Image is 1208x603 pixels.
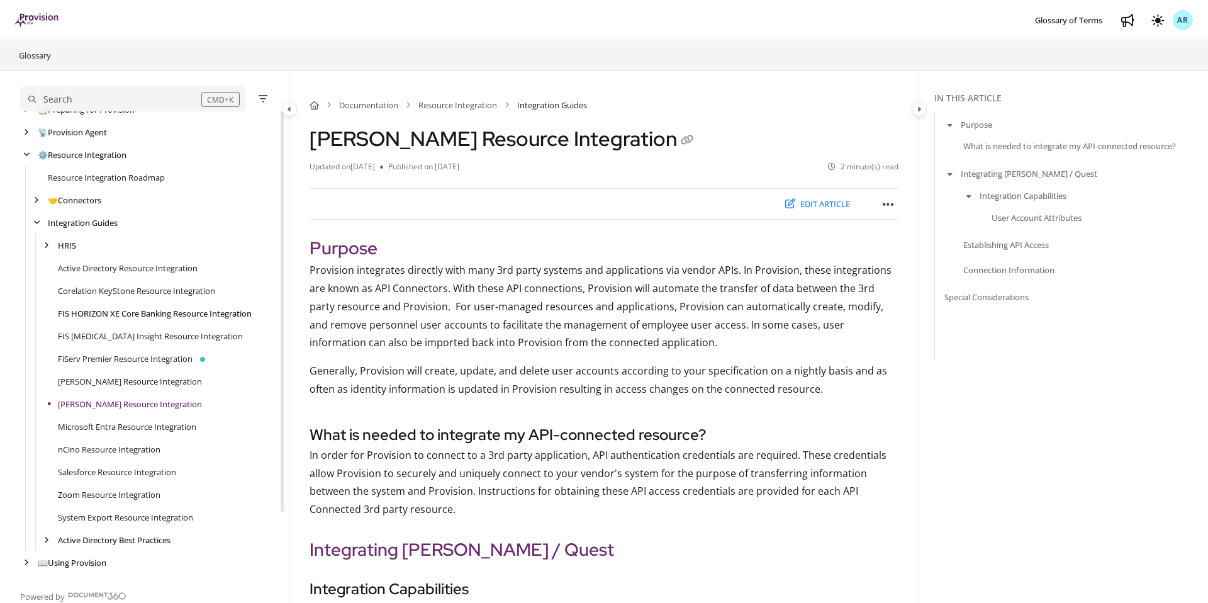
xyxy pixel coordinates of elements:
span: 🤝 [48,194,58,206]
a: FIS IBS Insight Resource Integration [58,330,243,342]
a: FiServ Premier Resource Integration [58,352,193,365]
span: Powered by [20,590,65,603]
div: CMD+K [201,92,240,107]
a: User Account Attributes [992,211,1082,223]
a: Purpose [961,118,992,131]
a: Project logo [15,13,60,28]
button: arrow [963,189,975,203]
span: 📡 [38,127,48,138]
a: Integration Capabilities [980,189,1066,202]
button: arrow [944,118,956,132]
span: ⚙️ [38,149,48,161]
div: arrow [30,194,43,206]
button: Category toggle [282,101,297,116]
a: Glossary [18,48,52,63]
a: Jack Henry SilverLake Resource Integration [58,375,202,388]
a: Resource Integration [418,99,497,111]
div: arrow [30,217,43,229]
p: In order for Provision to connect to a 3rd party application, API authentication credentials are ... [310,446,898,519]
div: arrow [20,149,33,161]
a: System Export Resource Integration [58,511,193,524]
button: Category toggle [912,101,927,116]
p: Generally, Provision will create, update, and delete user accounts according to your specificatio... [310,362,898,398]
a: Using Provision [38,556,106,569]
a: Resource Integration Roadmap [48,171,165,184]
a: Resource Integration [38,149,126,161]
img: Document360 [68,592,126,600]
button: Copy link of Jack Henry Symitar Resource Integration [677,131,697,151]
div: arrow [40,240,53,252]
button: AR [1173,10,1193,30]
span: 📖 [38,557,48,568]
button: Filter [255,91,271,106]
button: arrow [944,167,956,181]
a: Whats new [1117,10,1138,30]
div: arrow [20,127,33,138]
button: Edit article [777,194,858,215]
button: Search [20,86,245,111]
h3: Integration Capabilities [310,578,898,600]
a: Jack Henry Symitar Resource Integration [58,398,202,410]
h2: Integrating [PERSON_NAME] / Quest [310,536,898,563]
a: Zoom Resource Integration [58,488,160,501]
a: Connection Information [963,264,1054,276]
img: brand logo [15,13,60,27]
li: Updated on [DATE] [310,161,380,173]
span: 📋 [38,104,48,115]
a: nCino Resource Integration [58,443,160,456]
span: Glossary of Terms [1035,14,1102,26]
a: Active Directory Best Practices [58,534,171,546]
a: Microsoft Entra Resource Integration [58,420,196,433]
div: In this article [934,91,1203,105]
a: Integration Guides [48,217,118,229]
button: Article more options [878,194,898,214]
p: Provision integrates directly with many 3rd party systems and applications via vendor APIs. In Pr... [310,261,898,352]
a: Establishing API Access [963,238,1049,251]
a: Corelation KeyStone Resource Integration [58,285,215,297]
a: Provision Agent [38,126,107,138]
div: arrow [40,534,53,546]
button: Theme options [1148,10,1168,30]
a: Active Directory Resource Integration [58,262,198,274]
a: Powered by Document360 - opens in a new tab [20,588,126,603]
a: Connectors [48,194,101,206]
a: Home [310,99,319,111]
li: 2 minute(s) read [828,161,898,173]
div: Search [43,93,72,106]
div: arrow [20,557,33,569]
h1: [PERSON_NAME] Resource Integration [310,127,697,151]
a: HRIS [58,239,76,252]
a: FIS HORIZON XE Core Banking Resource Integration [58,307,252,320]
h3: What is needed to integrate my API-connected resource? [310,424,898,446]
a: Special Considerations [944,291,1029,303]
li: Published on [DATE] [380,161,459,173]
a: Documentation [339,99,398,111]
span: Integration Guides [517,99,587,111]
a: Integrating [PERSON_NAME] / Quest [961,167,1097,180]
a: What is needed to integrate my API-connected resource? [963,140,1176,152]
a: Salesforce Resource Integration [58,466,176,478]
span: AR [1177,14,1188,26]
h2: Purpose [310,235,898,261]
